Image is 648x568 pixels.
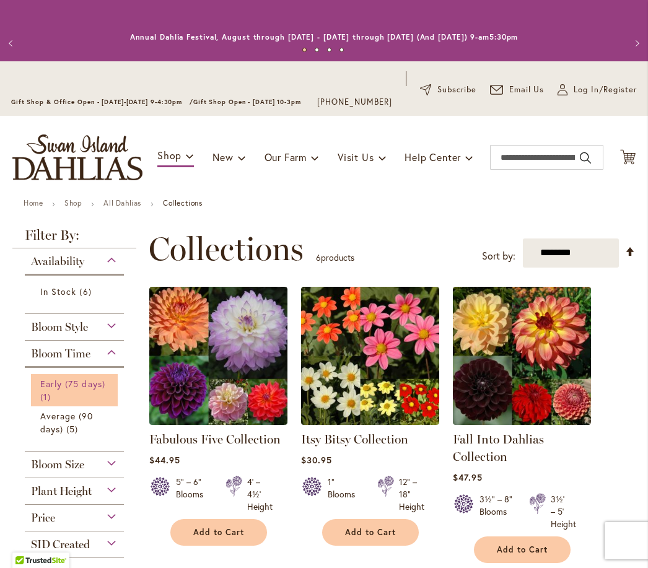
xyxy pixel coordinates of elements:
button: 4 of 4 [339,48,344,52]
span: $47.95 [453,471,483,483]
p: products [316,248,354,268]
a: All Dahlias [103,198,141,208]
div: 3½' – 5' Height [551,493,576,530]
button: Add to Cart [322,519,419,546]
button: 2 of 4 [315,48,319,52]
span: Log In/Register [574,84,637,96]
span: 1 [40,390,54,403]
button: 3 of 4 [327,48,331,52]
span: Early (75 days) [40,378,105,390]
img: Fall Into Dahlias Collection [453,287,591,425]
a: In Stock 6 [40,285,112,298]
span: Price [31,511,55,525]
span: $44.95 [149,454,180,466]
strong: Collections [163,198,203,208]
a: Average (90 days) 5 [40,409,112,435]
span: 6 [316,251,321,263]
button: Add to Cart [474,536,571,563]
span: 6 [79,285,94,298]
a: Fall Into Dahlias Collection [453,416,591,427]
label: Sort by: [482,245,515,268]
a: Log In/Register [558,84,637,96]
span: $30.95 [301,454,332,466]
button: 1 of 4 [302,48,307,52]
a: store logo [12,134,142,180]
span: Add to Cart [497,544,548,555]
div: 1" Blooms [328,476,362,513]
a: Itsy Bitsy Collection [301,432,408,447]
img: Itsy Bitsy Collection [301,287,439,425]
span: Plant Height [31,484,92,498]
span: Collections [149,230,304,268]
div: 5" – 6" Blooms [176,476,211,513]
span: 5 [66,422,81,435]
span: Gift Shop & Office Open - [DATE]-[DATE] 9-4:30pm / [11,98,193,106]
span: Visit Us [338,151,374,164]
a: Itsy Bitsy Collection [301,416,439,427]
a: Fall Into Dahlias Collection [453,432,544,464]
a: Subscribe [420,84,476,96]
button: Add to Cart [170,519,267,546]
a: Fabulous Five Collection [149,432,281,447]
img: Fabulous Five Collection [149,287,287,425]
span: Our Farm [265,151,307,164]
strong: Filter By: [12,229,136,248]
span: New [212,151,233,164]
div: 3½" – 8" Blooms [479,493,514,530]
a: Email Us [490,84,545,96]
span: Gift Shop Open - [DATE] 10-3pm [193,98,301,106]
a: Home [24,198,43,208]
a: Fabulous Five Collection [149,416,287,427]
span: Bloom Size [31,458,84,471]
span: Subscribe [437,84,476,96]
button: Next [623,31,648,56]
span: Add to Cart [345,527,396,538]
a: [PHONE_NUMBER] [317,96,392,108]
a: Shop [64,198,82,208]
span: Shop [157,149,182,162]
div: 4' – 4½' Height [247,476,273,513]
span: Average (90 days) [40,410,94,435]
a: Early (75 days) 1 [40,377,112,403]
a: Annual Dahlia Festival, August through [DATE] - [DATE] through [DATE] (And [DATE]) 9-am5:30pm [130,32,519,42]
span: Help Center [405,151,461,164]
span: Email Us [509,84,545,96]
span: Add to Cart [193,527,244,538]
iframe: Launch Accessibility Center [9,524,44,559]
div: 12" – 18" Height [399,476,424,513]
span: In Stock [40,286,76,297]
span: Availability [31,255,84,268]
span: SID Created [31,538,90,551]
span: Bloom Style [31,320,88,334]
span: Bloom Time [31,347,90,360]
